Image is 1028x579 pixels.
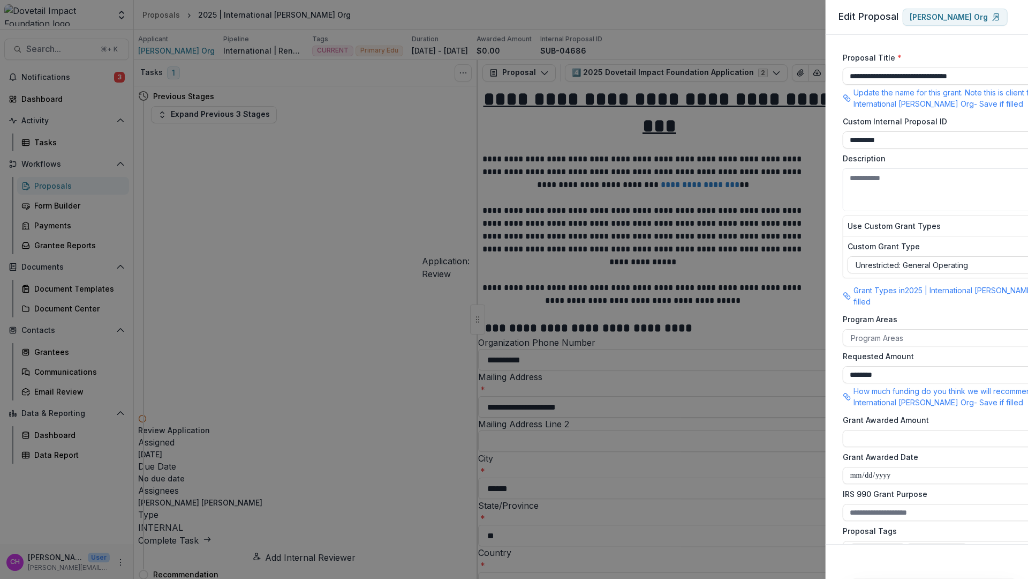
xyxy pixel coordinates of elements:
[910,13,988,22] p: [PERSON_NAME] Org
[838,11,898,22] span: Edit Proposal
[903,9,1008,26] a: [PERSON_NAME] Org
[848,220,941,232] label: Use Custom Grant Types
